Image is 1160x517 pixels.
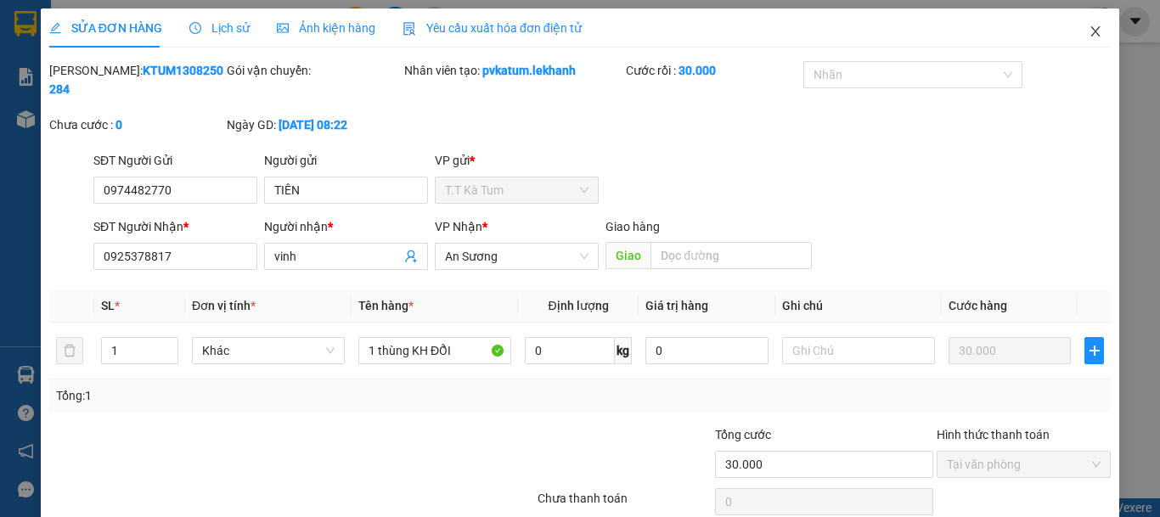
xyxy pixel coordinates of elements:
[645,299,708,312] span: Giá trị hàng
[949,299,1007,312] span: Cước hàng
[202,338,335,363] span: Khác
[715,428,771,441] span: Tổng cước
[56,337,83,364] button: delete
[605,242,650,269] span: Giao
[277,21,375,35] span: Ảnh kiện hàng
[404,61,622,80] div: Nhân viên tạo:
[49,21,162,35] span: SỬA ĐƠN HÀNG
[403,22,416,36] img: icon
[650,242,812,269] input: Dọc đường
[93,151,257,170] div: SĐT Người Gửi
[679,64,716,77] b: 30.000
[605,220,660,233] span: Giao hàng
[615,337,632,364] span: kg
[782,337,935,364] input: Ghi Chú
[626,61,800,80] div: Cước rồi :
[358,299,414,312] span: Tên hàng
[264,217,428,236] div: Người nhận
[101,299,115,312] span: SL
[227,61,401,80] div: Gói vận chuyển:
[1072,8,1119,56] button: Close
[279,118,347,132] b: [DATE] 08:22
[115,118,122,132] b: 0
[358,337,511,364] input: VD: Bàn, Ghế
[949,337,1071,364] input: 0
[403,21,582,35] span: Yêu cầu xuất hóa đơn điện tử
[937,428,1050,441] label: Hình thức thanh toán
[482,64,576,77] b: pvkatum.lekhanh
[264,151,428,170] div: Người gửi
[227,115,401,134] div: Ngày GD:
[189,22,201,34] span: clock-circle
[1084,337,1104,364] button: plus
[49,22,61,34] span: edit
[1085,344,1103,357] span: plus
[435,220,482,233] span: VP Nhận
[49,115,223,134] div: Chưa cước :
[445,244,588,269] span: An Sương
[93,217,257,236] div: SĐT Người Nhận
[277,22,289,34] span: picture
[775,289,942,323] th: Ghi chú
[192,299,256,312] span: Đơn vị tính
[548,299,608,312] span: Định lượng
[947,452,1101,477] span: Tại văn phòng
[435,151,599,170] div: VP gửi
[404,250,418,263] span: user-add
[1089,25,1102,38] span: close
[49,61,223,98] div: [PERSON_NAME]:
[189,21,250,35] span: Lịch sử
[445,177,588,203] span: T.T Kà Tum
[56,386,449,405] div: Tổng: 1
